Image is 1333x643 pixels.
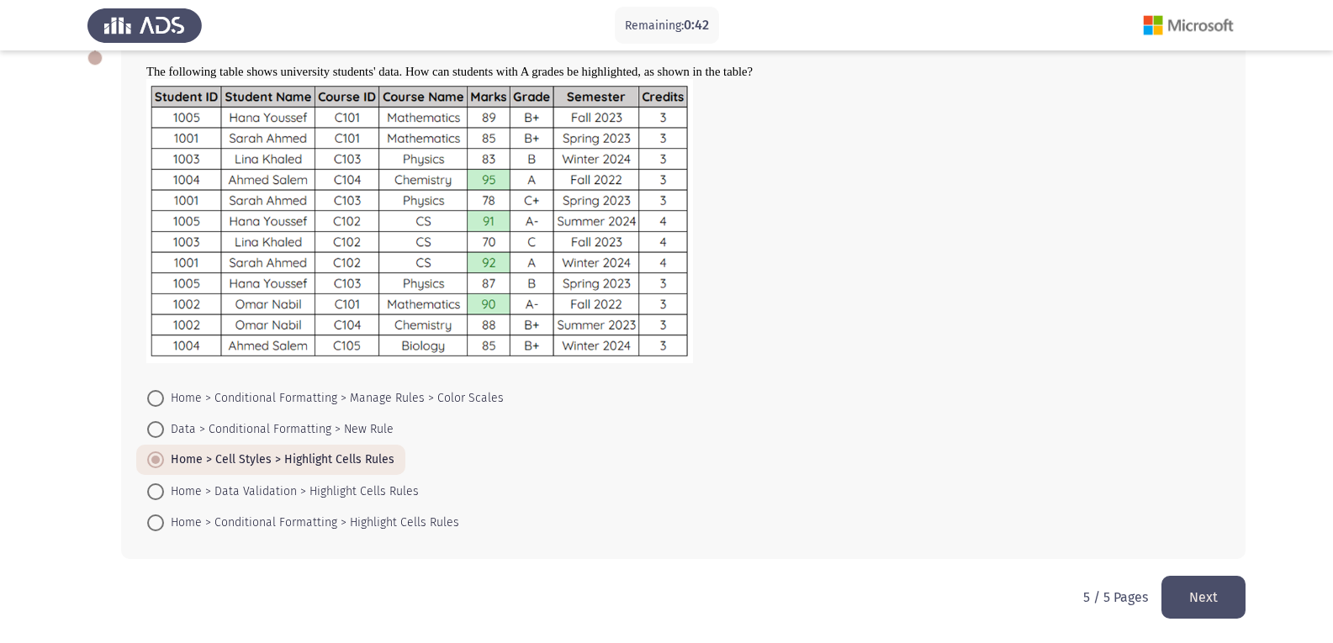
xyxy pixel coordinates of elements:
[164,450,394,470] span: Home > Cell Styles > Highlight Cells Rules
[164,482,419,502] span: Home > Data Validation > Highlight Cells Rules
[1161,576,1246,619] button: load next page
[625,15,709,36] p: Remaining:
[684,17,709,33] span: 0:42
[164,388,504,408] span: Home > Conditional Formatting > Manage Rules > Color Scales
[164,419,394,440] span: Data > Conditional Formatting > New Rule
[146,65,753,78] span: The following table shows university students' data. How can students with A grades be highlighte...
[1083,589,1148,605] p: 5 / 5 Pages
[87,2,202,49] img: Assess Talent Management logo
[164,513,459,533] span: Home > Conditional Formatting > Highlight Cells Rules
[1131,2,1246,49] img: Assessment logo of Microsoft (Word, Excel, PPT)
